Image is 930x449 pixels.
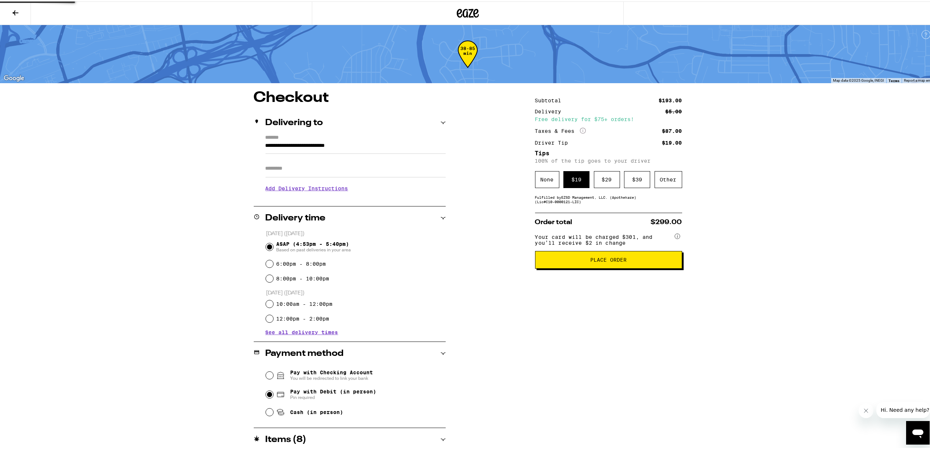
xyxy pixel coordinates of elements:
[535,250,682,267] button: Place Order
[266,328,338,333] button: See all delivery times
[276,314,329,320] label: 12:00pm - 2:00pm
[535,218,573,224] span: Order total
[906,420,930,443] iframe: Button to launch messaging window
[535,96,567,102] div: Subtotal
[888,77,899,81] a: Terms
[266,178,446,195] h3: Add Delivery Instructions
[266,229,446,236] p: [DATE] ([DATE])
[276,259,326,265] label: 6:00pm - 8:00pm
[859,402,873,417] iframe: Close message
[2,72,26,82] a: Open this area in Google Maps (opens a new window)
[276,240,351,251] span: ASAP (4:53pm - 5:40pm)
[254,89,446,104] h1: Checkout
[276,245,351,251] span: Based on past deliveries in your area
[563,170,589,187] div: $ 19
[535,170,559,187] div: None
[266,348,344,357] h2: Payment method
[2,72,26,82] img: Google
[651,218,682,224] span: $299.00
[276,274,329,280] label: 8:00pm - 10:00pm
[659,96,682,102] div: $193.00
[535,126,586,133] div: Taxes & Fees
[876,400,930,417] iframe: Message from company
[662,139,682,144] div: $19.00
[662,127,682,132] div: $87.00
[535,156,682,162] p: 100% of the tip goes to your driver
[655,170,682,187] div: Other
[290,408,343,414] span: Cash (in person)
[266,212,326,221] h2: Delivery time
[594,170,620,187] div: $ 29
[535,230,673,244] span: Your card will be charged $301, and you’ll receive $2 in change
[535,149,682,155] h5: Tips
[535,115,682,120] div: Free delivery for $75+ orders!
[266,434,307,443] h2: Items ( 8 )
[290,393,376,399] span: Pin required
[290,368,373,380] span: Pay with Checking Account
[266,195,446,201] p: We'll contact you at [PHONE_NUMBER] when we arrive
[624,170,650,187] div: $ 39
[458,45,478,72] div: 38-85 min
[535,107,567,113] div: Delivery
[833,77,884,81] span: Map data ©2025 Google, INEGI
[276,300,332,305] label: 10:00am - 12:00pm
[266,117,323,126] h2: Delivering to
[290,387,376,393] span: Pay with Debit (in person)
[535,139,573,144] div: Driver Tip
[266,288,446,295] p: [DATE] ([DATE])
[535,194,682,202] div: Fulfilled by EZSD Management, LLC. (Apothekare) (Lic# C10-0000121-LIC )
[666,107,682,113] div: $5.00
[590,256,627,261] span: Place Order
[290,374,373,380] span: You will be redirected to link your bank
